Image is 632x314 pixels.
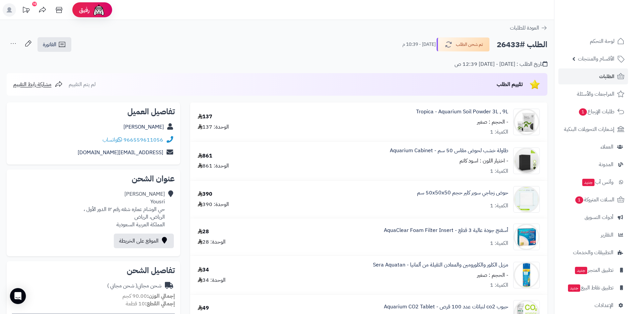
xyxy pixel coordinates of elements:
[558,86,628,102] a: المراجعات والأسئلة
[402,41,436,48] small: [DATE] - 10:39 م
[13,80,51,88] span: مشاركة رابط التقييم
[558,174,628,190] a: وآتس آبجديد
[437,38,490,52] button: تم شحن الطلب
[103,136,122,144] a: واتساب
[198,238,226,246] div: الوحدة: 28
[490,281,508,289] div: الكمية: 1
[567,283,613,292] span: تطبيق نقاط البيع
[514,262,539,288] img: 1712207972-61ET8A3q5vL._AC_SL1500_-90x90.jpg
[198,113,212,121] div: 137
[373,261,508,269] a: مزيل الكلور والكلورومين والمعادن الثقيلة من ألمانيا - Sera Aquatan
[490,167,508,175] div: الكمية: 1
[198,304,209,312] div: 49
[497,38,547,52] h2: الطلب #26433
[490,128,508,136] div: الكمية: 1
[37,37,71,52] a: الفاتورة
[558,245,628,261] a: التطبيقات والخدمات
[198,162,229,170] div: الوحدة: 861
[43,41,56,49] span: الفاتورة
[384,303,508,311] a: حبوب co2 لنباتات عدد 100 قرص - Aquarium CO2 Tablet
[198,152,212,160] div: 861
[198,276,226,284] div: الوحدة: 34
[10,288,26,304] div: Open Intercom Messenger
[18,3,34,18] a: تحديثات المنصة
[575,267,587,274] span: جديد
[582,177,613,187] span: وآتس آب
[126,300,175,308] small: 10 قطعة
[514,148,539,174] img: 1634259549-50%E2%80%94Pngtrede%E2%80%94greden-hand-drawn-arrow-sd-Recodvered-90x90.jpg
[107,282,162,290] div: شحن مجاني
[558,157,628,172] a: المدونة
[477,271,508,279] small: - الحجم : صغير
[595,301,613,310] span: الإعدادات
[582,179,595,186] span: جديد
[579,108,587,116] span: 1
[79,6,90,14] span: رفيق
[574,265,613,275] span: تطبيق المتجر
[558,139,628,155] a: العملاء
[84,190,165,228] div: [PERSON_NAME] Yousri حي الوشام عماره شقه رقم ١٢ الدور الأول ، الرياض، الرياض المملكة العربية السع...
[497,80,523,88] span: تقييم الطلب
[514,224,539,250] img: 1657665138-A1394_AQ_Foa3pck_CA-90x90.jpg
[13,80,63,88] a: مشاركة رابط التقييم
[578,54,614,63] span: الأقسام والمنتجات
[599,72,614,81] span: الطلبات
[599,160,613,169] span: المدونة
[477,118,508,126] small: - الحجم : صغير
[198,190,212,198] div: 390
[145,300,175,308] strong: إجمالي القطع:
[490,202,508,210] div: الكمية: 1
[573,248,613,257] span: التطبيقات والخدمات
[575,196,583,204] span: 1
[575,195,614,204] span: السلات المتروكة
[558,227,628,243] a: التقارير
[107,282,137,290] span: ( شحن مجاني )
[558,262,628,278] a: تطبيق المتجرجديد
[601,230,613,240] span: التقارير
[585,213,613,222] span: أدوات التسويق
[578,107,614,116] span: طلبات الإرجاع
[123,136,163,144] a: 966559611056
[123,123,164,131] a: [PERSON_NAME]
[147,292,175,300] strong: إجمالي الوزن:
[32,2,37,6] div: 10
[416,108,508,116] a: Tropica - Aquarium Soil Powder 3L , 9L
[198,228,209,236] div: 28
[122,292,175,300] small: 90.00 كجم
[510,24,547,32] a: العودة للطلبات
[490,240,508,247] div: الكمية: 1
[12,266,175,274] h2: تفاصيل الشحن
[198,201,229,208] div: الوحدة: 390
[558,209,628,225] a: أدوات التسويق
[455,60,547,68] div: تاريخ الطلب : [DATE] - [DATE] 12:39 ص
[600,142,613,152] span: العملاء
[12,175,175,183] h2: عنوان الشحن
[558,280,628,296] a: تطبيق نقاط البيعجديد
[198,123,229,131] div: الوحدة: 137
[417,189,508,197] a: حوض زجاجي سوبر كلير حجم 50x50x50 سم
[459,157,508,165] small: - اختيار اللون : اسود كاتم
[92,3,105,17] img: ai-face.png
[558,68,628,84] a: الطلبات
[510,24,539,32] span: العودة للطلبات
[390,147,508,155] a: طاولة خشب لحوض مقاس 50 سم - Aquarium Cabinet
[558,192,628,208] a: السلات المتروكة1
[514,186,539,213] img: 1638561414-50x50x50cm-90x90.jpg
[114,234,174,248] a: الموقع على الخريطة
[12,108,175,116] h2: تفاصيل العميل
[558,33,628,49] a: لوحة التحكم
[384,227,508,234] a: أسفنج جودة عالية 3 قطع - AquaClear Foam Filter Insert
[558,104,628,120] a: طلبات الإرجاع1
[590,37,614,46] span: لوحة التحكم
[564,125,614,134] span: إشعارات التحويلات البنكية
[198,266,209,274] div: 34
[514,109,539,135] img: 1689125999-1%20(1)-90x90.jpeg
[577,89,614,99] span: المراجعات والأسئلة
[78,149,163,157] a: [EMAIL_ADDRESS][DOMAIN_NAME]
[558,121,628,137] a: إشعارات التحويلات البنكية
[69,80,96,88] span: لم يتم التقييم
[558,297,628,313] a: الإعدادات
[568,284,580,292] span: جديد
